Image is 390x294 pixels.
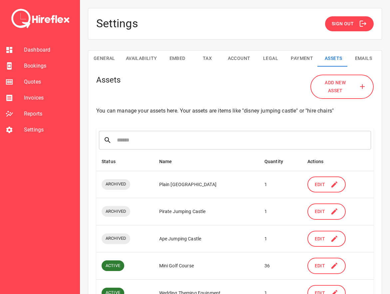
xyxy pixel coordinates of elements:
[259,152,302,171] th: Quantity
[154,252,259,280] td: Mini Golf Course
[163,51,193,67] button: Embed
[259,198,302,225] td: 1
[348,51,378,67] button: Emails
[24,46,74,54] span: Dashboard
[259,171,302,198] td: 1
[88,51,121,67] button: General
[332,20,354,28] span: Sign Out
[259,225,302,252] td: 1
[24,94,74,102] span: Invoices
[222,51,256,67] button: Account
[154,171,259,198] td: Plain [GEOGRAPHIC_DATA]
[315,207,325,216] span: Edit
[318,79,353,95] span: Add New Asset
[24,78,74,86] span: Quotes
[255,51,285,67] button: Legal
[285,51,318,67] button: Payment
[24,126,74,134] span: Settings
[315,235,325,243] span: Edit
[96,75,302,85] h5: Assets
[102,208,130,215] span: ARCHIVED
[154,152,259,171] th: Name
[102,263,124,269] span: ACTIVE
[315,180,325,189] span: Edit
[24,62,74,70] span: Bookings
[96,17,138,31] h4: Settings
[154,198,259,225] td: Pirate Jumping Castle
[24,110,74,118] span: Reports
[302,152,374,171] th: Actions
[102,235,130,242] span: ARCHIVED
[96,107,374,115] p: You can manage your assets here. Your assets are items like "disney jumping castle" or "hire chairs"
[154,225,259,252] td: Ape Jumping Castle
[193,51,222,67] button: Tax
[102,181,130,187] span: ARCHIVED
[121,51,163,67] button: Availability
[318,51,348,67] button: Assets
[96,152,154,171] th: Status
[259,252,302,280] td: 36
[315,262,325,270] span: Edit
